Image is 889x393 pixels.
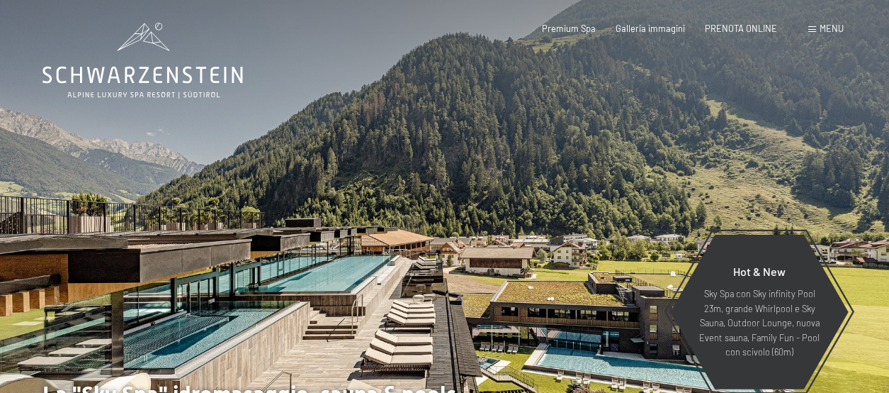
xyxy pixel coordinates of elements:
[616,23,685,34] a: Galleria immagini
[705,23,777,34] a: PRENOTA ONLINE
[542,23,596,34] a: Premium Spa
[698,287,821,359] p: Sky Spa con Sky infinity Pool 23m, grande Whirlpool e Sky Sauna, Outdoor Lounge, nuova Event saun...
[669,234,849,390] a: Hot & New Sky Spa con Sky infinity Pool 23m, grande Whirlpool e Sky Sauna, Outdoor Lounge, nuova ...
[820,23,844,34] span: Menu
[733,265,786,278] span: Hot & New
